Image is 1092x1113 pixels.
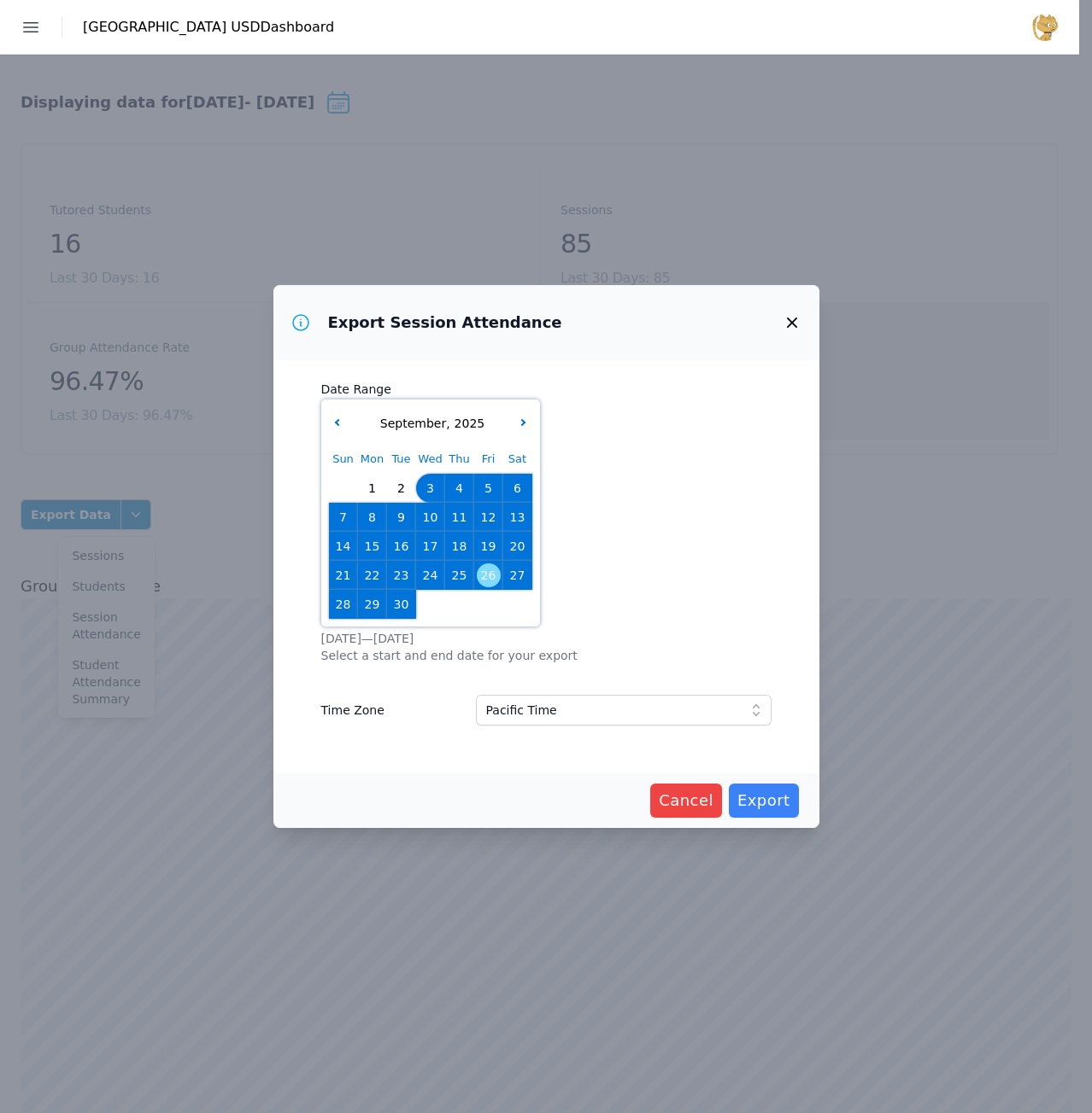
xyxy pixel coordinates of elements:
div: Choose Monday September 15 of 2025 [358,532,387,561]
div: Choose Monday September 01 of 2025 [358,474,387,503]
div: Choose Friday September 26 of 2025 [474,561,503,590]
span: Pacific Time [486,700,557,720]
span: 14 [332,534,355,558]
div: Choose Tuesday September 09 of 2025 [387,503,416,532]
span: 30 [390,592,414,616]
div: Thu [445,445,474,474]
div: Choose Friday September 19 of 2025 [474,532,503,561]
div: Choose Thursday September 11 of 2025 [445,503,474,532]
div: Choose Saturday September 20 of 2025 [503,532,532,561]
span: 8 [361,505,385,529]
div: Choose Saturday September 06 of 2025 [503,474,532,503]
div: Sun [329,445,358,474]
div: Tue [387,445,416,474]
div: Choose Sunday August 31 of 2025 [329,474,358,503]
div: Choose Saturday September 27 of 2025 [503,561,532,590]
div: Choose Tuesday September 23 of 2025 [387,561,416,590]
div: Choose Friday October 03 of 2025 [474,590,503,619]
div: Choose Wednesday September 10 of 2025 [416,503,445,532]
div: Choose Monday September 08 of 2025 [358,503,387,532]
div: Choose Friday September 05 of 2025 [474,474,503,503]
div: Mon [358,445,387,474]
div: Choose Thursday September 18 of 2025 [445,532,474,561]
span: 27 [506,563,530,587]
span: 2 [390,476,414,500]
div: Choose Wednesday September 17 of 2025 [416,532,445,561]
span: 12 [477,505,501,529]
span: 15 [361,534,385,558]
span: 22 [361,563,385,587]
div: Choose Thursday September 04 of 2025 [445,474,474,503]
span: Cancel [659,789,713,813]
span: 10 [419,505,443,529]
div: Choose Sunday September 28 of 2025 [329,590,358,619]
span: 25 [448,563,472,587]
span: 18 [448,534,472,558]
div: Choose Tuesday September 30 of 2025 [387,590,416,619]
label: Time Zone [321,695,462,720]
span: September [376,417,446,430]
span: 17 [419,534,443,558]
span: 24 [419,563,443,587]
span: 28 [332,592,355,616]
button: Pacific Time [476,695,772,725]
label: Date Range [321,374,772,399]
span: 29 [361,592,385,616]
div: Choose Thursday October 02 of 2025 [445,590,474,619]
span: [DATE] — [DATE] [321,630,772,647]
div: Fri [474,445,503,474]
span: 13 [506,505,530,529]
div: , [376,415,484,433]
div: Choose Tuesday September 16 of 2025 [387,532,416,561]
div: Choose Sunday September 14 of 2025 [329,532,358,561]
button: Export [729,784,799,818]
span: 7 [332,505,355,529]
div: Choose Wednesday September 24 of 2025 [416,561,445,590]
span: 2025 [450,417,485,430]
span: 16 [390,534,414,558]
span: 21 [332,563,355,587]
div: Choose Monday September 22 of 2025 [358,561,387,590]
div: Wed [416,445,445,474]
span: 1 [361,476,385,500]
div: Choose Monday September 29 of 2025 [358,590,387,619]
span: 11 [448,505,472,529]
div: Sat [503,445,532,474]
span: 9 [390,505,414,529]
div: Choose Wednesday October 01 of 2025 [416,590,445,619]
div: Choose Saturday October 04 of 2025 [503,590,532,619]
span: Export [737,789,790,813]
span: 5 [477,476,501,500]
img: avatar [1031,14,1059,41]
span: 26 [477,563,501,587]
button: Cancel [650,784,722,818]
span: 23 [390,563,414,587]
div: Choose Saturday September 13 of 2025 [503,503,532,532]
span: 19 [477,534,501,558]
div: Choose Sunday September 07 of 2025 [329,503,358,532]
span: 3 [419,476,443,500]
div: Choose Tuesday September 02 of 2025 [387,474,416,503]
span: 20 [506,534,530,558]
div: Choose Sunday September 21 of 2025 [329,561,358,590]
h3: Export Session Attendance [328,312,562,333]
span: Select a start and end date for your export [321,647,772,664]
div: Choose Wednesday September 03 of 2025 [416,474,445,503]
span: 4 [448,476,472,500]
div: Choose Friday September 12 of 2025 [474,503,503,532]
div: Choose Thursday September 25 of 2025 [445,561,474,590]
span: 6 [506,476,530,500]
